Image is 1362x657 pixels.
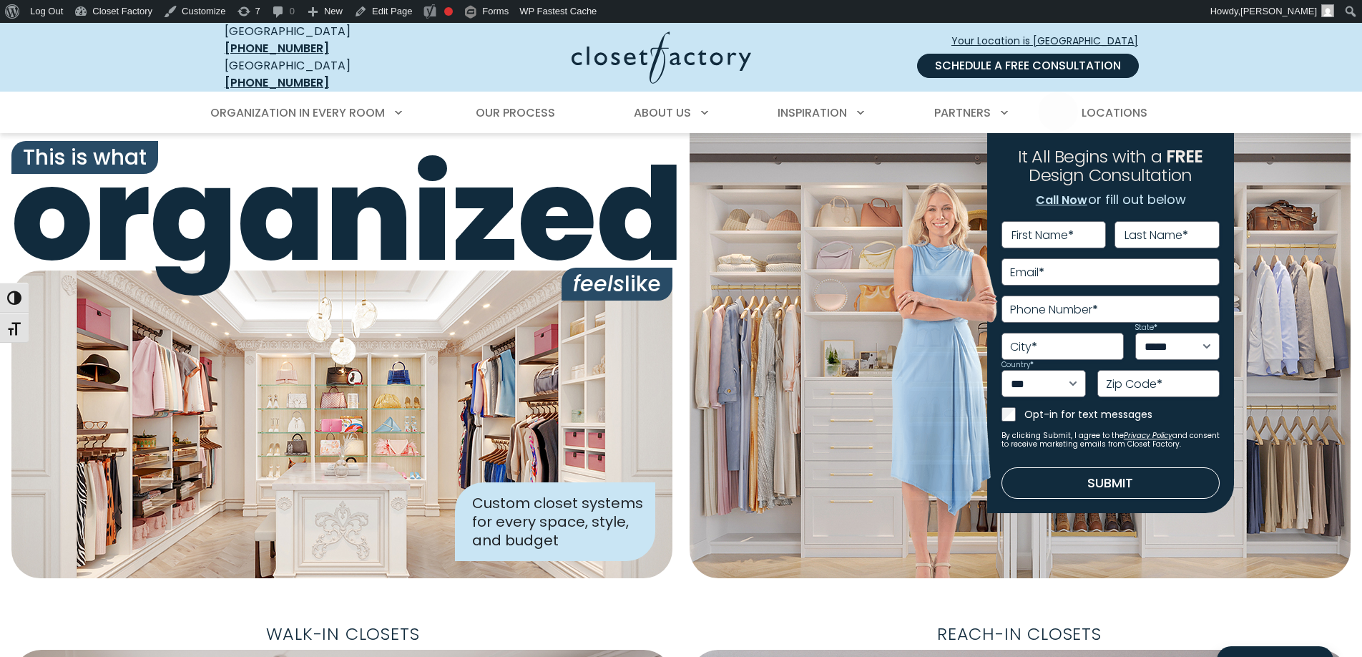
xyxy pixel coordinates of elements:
a: [PHONE_NUMBER] [225,40,329,57]
span: Walk-In Closets [255,618,431,650]
a: [PHONE_NUMBER] [225,74,329,91]
a: Your Location is [GEOGRAPHIC_DATA] [951,29,1150,54]
span: Your Location is [GEOGRAPHIC_DATA] [951,34,1150,49]
nav: Primary Menu [200,93,1162,133]
span: Partners [934,104,991,121]
img: Closet Factory Logo [572,31,751,84]
span: Locations [1082,104,1147,121]
div: [GEOGRAPHIC_DATA] [225,57,432,92]
a: Schedule a Free Consultation [917,54,1139,78]
img: Closet Factory designed closet [11,271,672,578]
div: Needs improvement [444,7,453,16]
span: Reach-In Closets [926,618,1113,650]
span: organized [11,151,672,279]
div: [GEOGRAPHIC_DATA] [225,23,432,57]
span: About Us [634,104,691,121]
i: feels [573,268,624,299]
span: like [562,268,672,301]
span: [PERSON_NAME] [1240,6,1317,16]
span: Organization in Every Room [210,104,385,121]
span: Our Process [476,104,555,121]
span: Inspiration [778,104,847,121]
div: Custom closet systems for every space, style, and budget [455,482,655,561]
